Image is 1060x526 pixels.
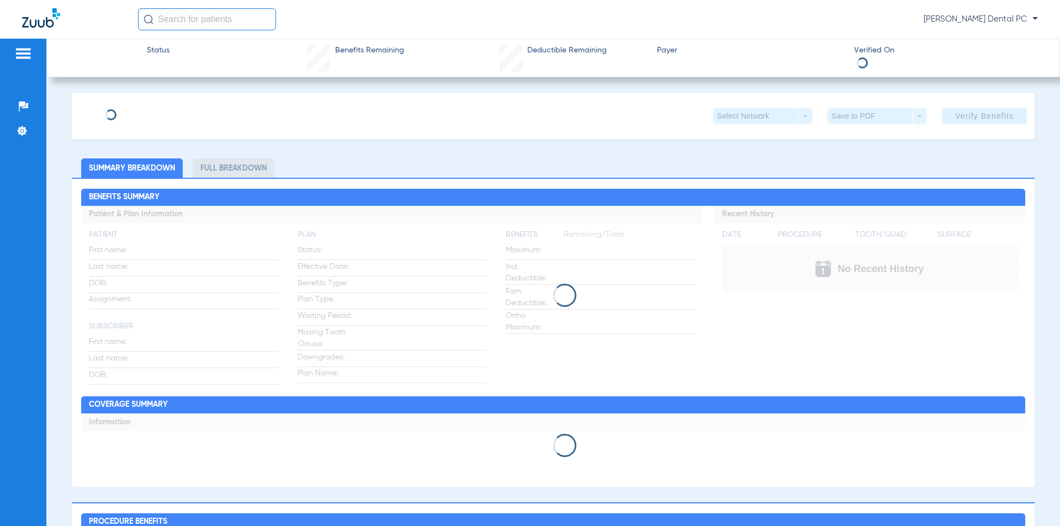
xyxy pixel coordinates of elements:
h2: Benefits Summary [81,189,1025,206]
li: Summary Breakdown [81,158,183,178]
span: Benefits Remaining [335,45,404,56]
img: Search Icon [144,14,153,24]
span: Payer [657,45,845,56]
span: [PERSON_NAME] Dental PC [924,14,1038,25]
img: hamburger-icon [14,47,32,60]
span: Status [147,45,169,56]
span: Verified On [854,45,1042,56]
input: Search for patients [138,8,276,30]
li: Full Breakdown [193,158,274,178]
h2: Coverage Summary [81,396,1025,414]
img: Zuub Logo [22,8,60,28]
span: Deductible Remaining [527,45,607,56]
